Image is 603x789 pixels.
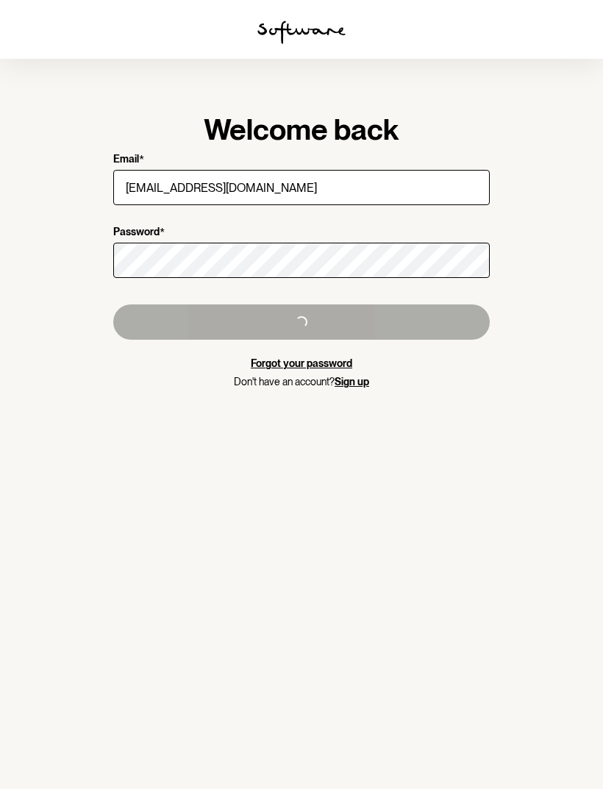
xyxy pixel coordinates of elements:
[251,357,352,369] a: Forgot your password
[335,376,369,388] a: Sign up
[113,112,490,147] h1: Welcome back
[113,376,490,388] p: Don't have an account?
[257,21,346,44] img: software logo
[113,226,160,240] p: Password
[113,153,139,167] p: Email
